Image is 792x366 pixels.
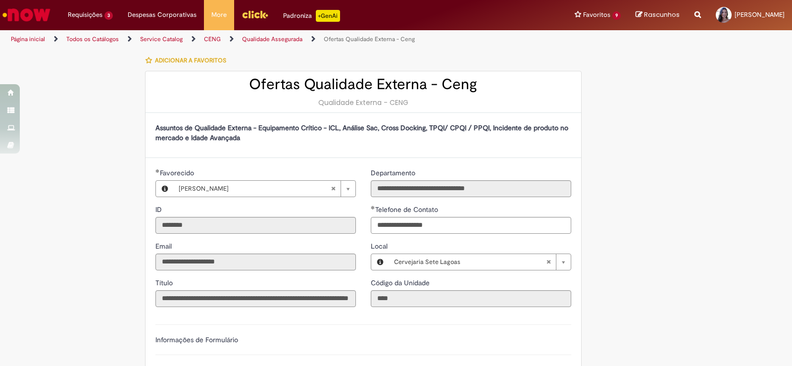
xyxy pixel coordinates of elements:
a: Qualidade Assegurada [242,35,302,43]
span: 3 [104,11,113,20]
a: Rascunhos [636,10,680,20]
a: [PERSON_NAME]Limpar campo Favorecido [174,181,355,197]
a: Service Catalog [140,35,183,43]
p: +GenAi [316,10,340,22]
label: Somente leitura - ID [155,205,164,214]
ul: Trilhas de página [7,30,521,49]
img: ServiceNow [1,5,52,25]
input: Telefone de Contato [371,217,571,234]
span: Adicionar a Favoritos [155,56,226,64]
span: Favoritos [583,10,610,20]
div: Qualidade Externa - CENG [155,98,571,107]
span: Obrigatório Preenchido [371,206,375,209]
img: click_logo_yellow_360x200.png [242,7,268,22]
a: Página inicial [11,35,45,43]
input: ID [155,217,356,234]
a: CENG [204,35,221,43]
abbr: Limpar campo Local [541,254,556,270]
span: Somente leitura - ID [155,205,164,214]
button: Favorecido, Visualizar este registro Joyce Alves Pinto Barbosa [156,181,174,197]
h2: Ofertas Qualidade Externa - Ceng [155,76,571,93]
label: Somente leitura - Código da Unidade [371,278,432,288]
label: Somente leitura - Email [155,241,174,251]
span: Necessários - Favorecido [160,168,196,177]
label: Informações de Formulário [155,335,238,344]
span: Cervejaria Sete Lagoas [394,254,546,270]
label: Somente leitura - Departamento [371,168,417,178]
div: Padroniza [283,10,340,22]
button: Local, Visualizar este registro Cervejaria Sete Lagoas [371,254,389,270]
span: Telefone de Contato [375,205,440,214]
strong: Assuntos de Qualidade Externa - Equipamento Crítico - ICL, Análise Sac, Cross Docking, TPQI/ CPQI... [155,123,568,142]
input: Departamento [371,180,571,197]
span: Somente leitura - Email [155,242,174,251]
span: 9 [612,11,621,20]
span: Somente leitura - Departamento [371,168,417,177]
a: Cervejaria Sete LagoasLimpar campo Local [389,254,571,270]
span: Despesas Corporativas [128,10,197,20]
span: [PERSON_NAME] [179,181,331,197]
span: Local [371,242,390,251]
span: [PERSON_NAME] [735,10,785,19]
a: Ofertas Qualidade Externa - Ceng [324,35,415,43]
span: Rascunhos [644,10,680,19]
a: Todos os Catálogos [66,35,119,43]
span: Requisições [68,10,102,20]
input: Código da Unidade [371,290,571,307]
label: Somente leitura - Título [155,278,175,288]
span: Obrigatório Preenchido [155,169,160,173]
span: More [211,10,227,20]
abbr: Limpar campo Favorecido [326,181,341,197]
input: Título [155,290,356,307]
input: Email [155,254,356,270]
button: Adicionar a Favoritos [145,50,232,71]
